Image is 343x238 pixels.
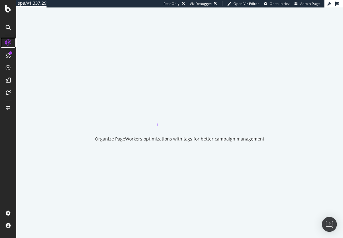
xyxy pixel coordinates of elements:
div: Organize PageWorkers optimizations with tags for better campaign management [95,136,264,142]
span: Open in dev [270,1,290,6]
span: Admin Page [300,1,320,6]
div: animation [157,103,202,126]
div: Viz Debugger: [190,1,212,6]
a: Open in dev [264,1,290,6]
div: Open Intercom Messenger [322,217,337,232]
a: Open Viz Editor [227,1,259,6]
div: ReadOnly: [164,1,180,6]
span: Open Viz Editor [233,1,259,6]
a: Admin Page [294,1,320,6]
